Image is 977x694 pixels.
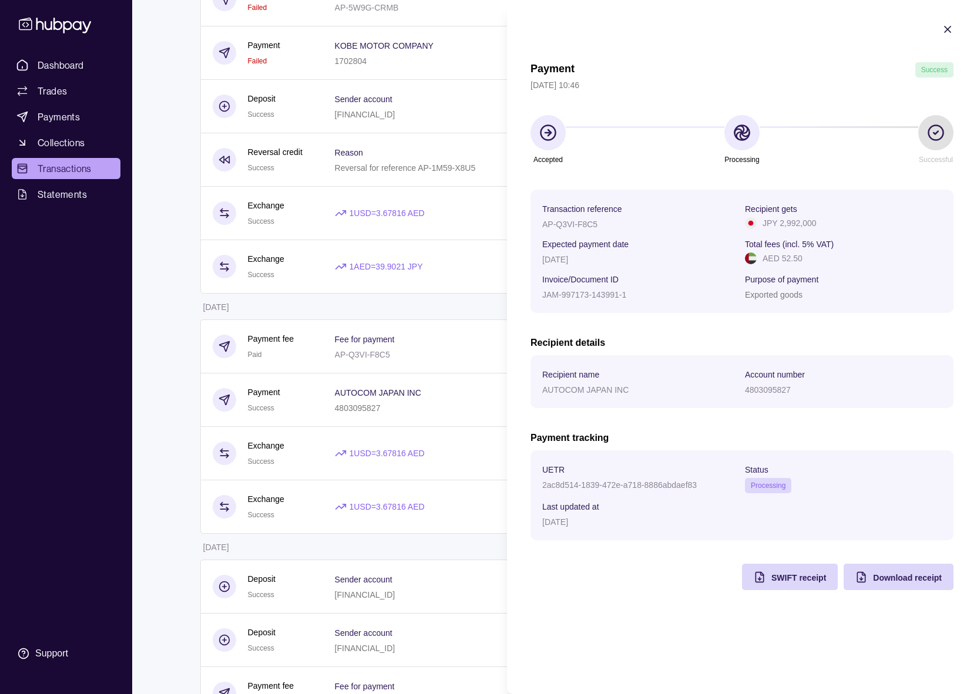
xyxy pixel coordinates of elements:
[742,564,838,590] button: SWIFT receipt
[542,502,599,511] p: Last updated at
[542,480,697,490] p: 2ac8d514-1839-472e-a718-8886abdaef83
[542,517,568,527] p: [DATE]
[763,217,817,230] p: JPY 2,992,000
[919,153,953,166] p: Successful
[763,252,803,265] p: AED 52.50
[531,432,954,444] h2: Payment tracking
[531,62,575,78] h1: Payment
[745,465,768,474] p: Status
[542,204,622,214] p: Transaction reference
[531,79,954,92] p: [DATE] 10:46
[745,252,757,264] img: ae
[531,336,954,349] h2: Recipient details
[542,240,629,249] p: Expected payment date
[542,290,626,299] p: JAM-997173-143991-1
[745,240,834,249] p: Total fees (incl. 5% VAT)
[542,275,619,284] p: Invoice/Document ID
[771,573,826,582] span: SWIFT receipt
[921,66,948,74] span: Success
[542,255,568,264] p: [DATE]
[542,385,629,395] p: AUTOCOM JAPAN INC
[844,564,954,590] button: Download receipt
[745,217,757,229] img: jp
[542,465,565,474] p: UETR
[745,385,791,395] p: 4803095827
[745,204,797,214] p: Recipient gets
[745,275,818,284] p: Purpose of payment
[745,290,803,299] p: Exported goods
[542,220,597,229] p: AP-Q3VI-F8C5
[751,481,785,490] span: Processing
[542,370,599,379] p: Recipient name
[873,573,942,582] span: Download receipt
[533,153,563,166] p: Accepted
[745,370,805,379] p: Account number
[724,153,759,166] p: Processing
